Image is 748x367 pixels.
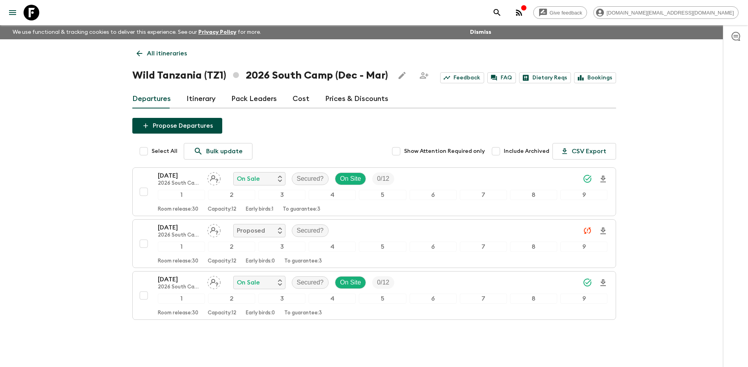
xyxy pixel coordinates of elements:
p: Early birds: 0 [246,310,275,316]
div: On Site [335,276,366,289]
div: 1 [158,190,205,200]
p: We use functional & tracking cookies to deliver this experience. See our for more. [9,25,264,39]
div: 9 [560,242,607,252]
a: Cost [293,90,309,108]
h1: Wild Tanzania (TZ1) 2026 South Camp (Dec - Mar) [132,68,388,83]
div: 5 [359,242,406,252]
p: Secured? [297,174,324,183]
p: Secured? [297,278,324,287]
button: search adventures [489,5,505,20]
p: 0 / 12 [377,174,389,183]
button: [DATE]2026 South Camp (Dec - Mar)Assign pack leaderOn SaleSecured?On SiteTrip Fill123456789Room r... [132,167,616,216]
a: Bulk update [184,143,252,160]
svg: Download Onboarding [598,278,608,288]
p: Capacity: 12 [208,206,236,213]
svg: Unable to sync - Check prices and secured [583,226,592,235]
div: 7 [460,190,507,200]
p: Room release: 30 [158,206,198,213]
span: Assign pack leader [207,174,221,181]
button: Dismiss [468,27,493,38]
p: To guarantee: 3 [284,310,322,316]
span: Assign pack leader [207,226,221,233]
p: 2026 South Camp (Dec - Mar) [158,232,201,239]
a: Give feedback [533,6,587,19]
div: 9 [560,294,607,304]
button: menu [5,5,20,20]
div: [DOMAIN_NAME][EMAIL_ADDRESS][DOMAIN_NAME] [593,6,739,19]
div: 1 [158,294,205,304]
p: Early birds: 0 [246,258,275,264]
a: Privacy Policy [198,29,236,35]
span: [DOMAIN_NAME][EMAIL_ADDRESS][DOMAIN_NAME] [602,10,738,16]
div: Trip Fill [372,276,394,289]
div: 5 [359,294,406,304]
div: 4 [309,294,356,304]
p: To guarantee: 3 [283,206,320,213]
svg: Download Onboarding [598,174,608,184]
a: Dietary Reqs [519,72,571,83]
div: 6 [410,242,457,252]
span: Include Archived [504,147,549,155]
a: Itinerary [187,90,216,108]
div: Trip Fill [372,172,394,185]
div: 2 [208,294,255,304]
p: Secured? [297,226,324,235]
a: Prices & Discounts [325,90,388,108]
div: Secured? [292,224,329,237]
div: 4 [309,190,356,200]
button: Edit this itinerary [394,68,410,83]
p: On Sale [237,278,260,287]
div: 8 [510,190,557,200]
div: 8 [510,294,557,304]
span: Show Attention Required only [404,147,485,155]
a: Feedback [440,72,484,83]
p: Bulk update [206,147,243,156]
div: On Site [335,172,366,185]
div: Secured? [292,172,329,185]
button: Propose Departures [132,118,222,134]
span: Select All [152,147,177,155]
div: 8 [510,242,557,252]
p: 2026 South Camp (Dec - Mar) [158,284,201,290]
p: To guarantee: 3 [284,258,322,264]
div: 1 [158,242,205,252]
a: All itineraries [132,46,191,61]
span: Assign pack leader [207,278,221,284]
p: Capacity: 12 [208,310,236,316]
span: Give feedback [545,10,587,16]
div: 4 [309,242,356,252]
p: Early birds: 1 [246,206,273,213]
div: 5 [359,190,406,200]
button: [DATE]2026 South Camp (Dec - Mar)Assign pack leaderProposedSecured?123456789Room release:30Capaci... [132,219,616,268]
div: 3 [258,294,305,304]
a: Pack Leaders [231,90,277,108]
div: 6 [410,294,457,304]
p: On Site [340,174,361,183]
p: On Site [340,278,361,287]
p: Room release: 30 [158,258,198,264]
p: [DATE] [158,171,201,180]
svg: Download Onboarding [598,226,608,236]
div: Secured? [292,276,329,289]
p: All itineraries [147,49,187,58]
button: [DATE]2026 South Camp (Dec - Mar)Assign pack leaderOn SaleSecured?On SiteTrip Fill123456789Room r... [132,271,616,320]
div: 6 [410,190,457,200]
a: FAQ [487,72,516,83]
div: 7 [460,242,507,252]
p: Room release: 30 [158,310,198,316]
p: Capacity: 12 [208,258,236,264]
p: 0 / 12 [377,278,389,287]
p: On Sale [237,174,260,183]
div: 3 [258,190,305,200]
svg: Synced Successfully [583,174,592,183]
div: 2 [208,190,255,200]
button: CSV Export [552,143,616,160]
div: 2 [208,242,255,252]
div: 9 [560,190,607,200]
span: Share this itinerary [416,68,432,83]
p: 2026 South Camp (Dec - Mar) [158,180,201,187]
div: 7 [460,294,507,304]
p: Proposed [237,226,265,235]
p: [DATE] [158,223,201,232]
a: Departures [132,90,171,108]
